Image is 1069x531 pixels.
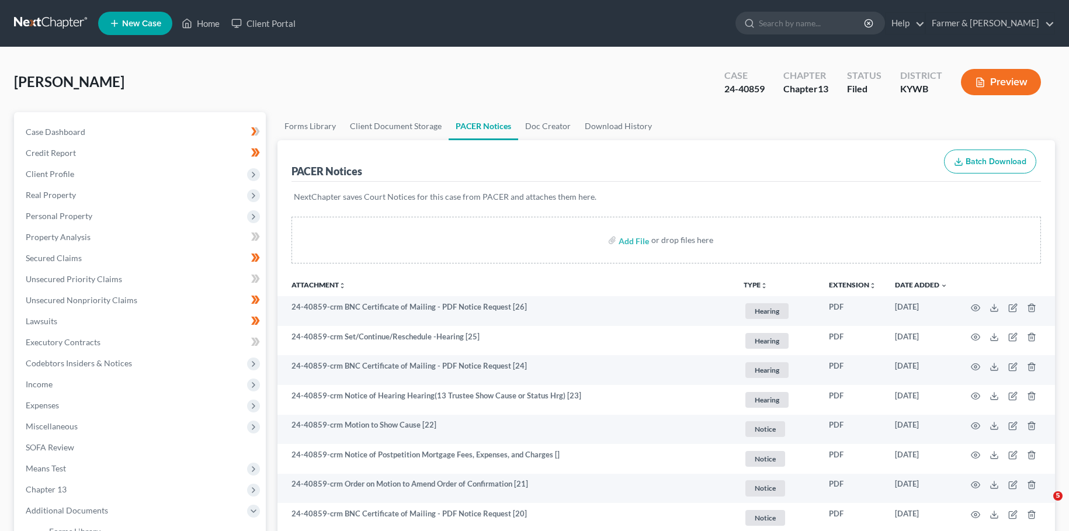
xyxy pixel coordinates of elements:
a: Home [176,13,225,34]
i: expand_more [940,282,947,289]
span: Notice [745,421,785,437]
a: Notice [744,508,810,527]
span: SOFA Review [26,442,74,452]
span: Executory Contracts [26,337,100,347]
a: Lawsuits [16,311,266,332]
div: Case [724,69,765,82]
a: Credit Report [16,143,266,164]
a: Attachmentunfold_more [291,280,346,289]
a: Forms Library [277,112,343,140]
a: Hearing [744,331,810,350]
span: Case Dashboard [26,127,85,137]
span: 13 [818,83,828,94]
span: Secured Claims [26,253,82,263]
td: 24-40859-crm Set/Continue/Reschedule -Hearing [25] [277,326,735,356]
td: PDF [820,444,886,474]
div: 24-40859 [724,82,765,96]
iframe: Intercom live chat [1029,491,1057,519]
span: Hearing [745,392,789,408]
td: [DATE] [886,415,957,445]
span: Codebtors Insiders & Notices [26,358,132,368]
td: PDF [820,296,886,326]
td: [DATE] [886,326,957,356]
span: Personal Property [26,211,92,221]
span: Batch Download [966,157,1026,166]
span: Miscellaneous [26,421,78,431]
td: 24-40859-crm BNC Certificate of Mailing - PDF Notice Request [26] [277,296,735,326]
i: unfold_more [339,282,346,289]
a: Notice [744,478,810,498]
td: 24-40859-crm Notice of Hearing Hearing(13 Trustee Show Cause or Status Hrg) [23] [277,385,735,415]
div: Chapter [783,69,828,82]
div: KYWB [900,82,942,96]
span: Hearing [745,333,789,349]
a: Farmer & [PERSON_NAME] [926,13,1054,34]
td: PDF [820,385,886,415]
span: Unsecured Nonpriority Claims [26,295,137,305]
a: Notice [744,419,810,439]
td: [DATE] [886,385,957,415]
span: Notice [745,451,785,467]
span: 5 [1053,491,1063,501]
span: New Case [122,19,161,28]
a: Hearing [744,390,810,409]
i: unfold_more [761,282,768,289]
a: Download History [578,112,659,140]
span: Additional Documents [26,505,108,515]
div: Filed [847,82,881,96]
a: Help [886,13,925,34]
a: Hearing [744,301,810,321]
td: PDF [820,326,886,356]
a: Property Analysis [16,227,266,248]
td: 24-40859-crm Order on Motion to Amend Order of Confirmation [21] [277,474,735,504]
td: [DATE] [886,296,957,326]
button: Preview [961,69,1041,95]
div: District [900,69,942,82]
i: unfold_more [869,282,876,289]
span: Chapter 13 [26,484,67,494]
p: NextChapter saves Court Notices for this case from PACER and attaches them here. [294,191,1039,203]
span: [PERSON_NAME] [14,73,124,90]
div: or drop files here [651,234,713,246]
a: Executory Contracts [16,332,266,353]
span: Credit Report [26,148,76,158]
a: Hearing [744,360,810,380]
a: Doc Creator [518,112,578,140]
span: Hearing [745,362,789,378]
input: Search by name... [759,12,866,34]
span: Income [26,379,53,389]
span: Property Analysis [26,232,91,242]
td: PDF [820,415,886,445]
span: Real Property [26,190,76,200]
td: [DATE] [886,474,957,504]
a: Notice [744,449,810,468]
span: Lawsuits [26,316,57,326]
a: Unsecured Priority Claims [16,269,266,290]
a: Unsecured Nonpriority Claims [16,290,266,311]
div: Chapter [783,82,828,96]
a: Case Dashboard [16,122,266,143]
td: PDF [820,474,886,504]
span: Client Profile [26,169,74,179]
a: Client Portal [225,13,301,34]
td: 24-40859-crm Motion to Show Cause [22] [277,415,735,445]
span: Expenses [26,400,59,410]
div: PACER Notices [291,164,362,178]
span: Means Test [26,463,66,473]
span: Notice [745,480,785,496]
td: 24-40859-crm Notice of Postpetition Mortgage Fees, Expenses, and Charges [] [277,444,735,474]
a: Date Added expand_more [895,280,947,289]
td: [DATE] [886,355,957,385]
a: SOFA Review [16,437,266,458]
span: Hearing [745,303,789,319]
span: Notice [745,510,785,526]
a: Extensionunfold_more [829,280,876,289]
div: Status [847,69,881,82]
a: PACER Notices [449,112,518,140]
a: Secured Claims [16,248,266,269]
td: PDF [820,355,886,385]
button: Batch Download [944,150,1036,174]
button: TYPEunfold_more [744,282,768,289]
td: 24-40859-crm BNC Certificate of Mailing - PDF Notice Request [24] [277,355,735,385]
td: [DATE] [886,444,957,474]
